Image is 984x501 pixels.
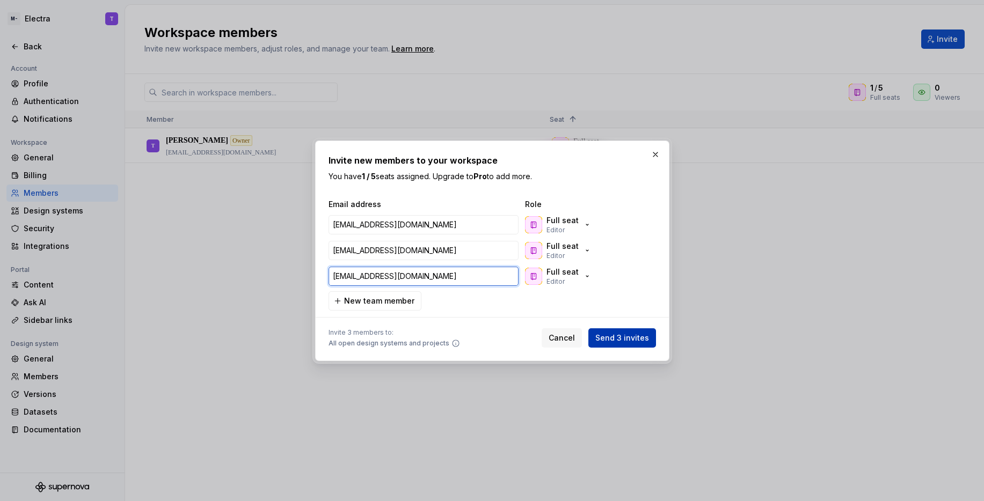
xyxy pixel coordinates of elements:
p: Editor [546,277,565,286]
p: Full seat [546,241,579,252]
button: New team member [329,291,421,311]
button: Full seatEditor [523,240,596,261]
span: Role [525,199,632,210]
p: Full seat [546,267,579,277]
p: You have seats assigned. Upgrade to to add more. [329,171,656,182]
span: Cancel [549,333,575,343]
button: Cancel [542,328,582,348]
span: Email address [329,199,521,210]
span: Invite 3 members to: [329,328,460,337]
p: Full seat [546,215,579,226]
span: Send 3 invites [595,333,649,343]
b: 1 / 5 [362,172,376,181]
button: Full seatEditor [523,214,596,235]
p: Editor [546,252,565,260]
b: Pro [473,172,487,181]
button: Full seatEditor [523,266,596,287]
span: New team member [344,296,414,306]
span: All open design systems and projects [329,339,449,348]
p: Editor [546,226,565,234]
h2: Invite new members to your workspace [329,154,656,167]
button: Send 3 invites [588,328,656,348]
